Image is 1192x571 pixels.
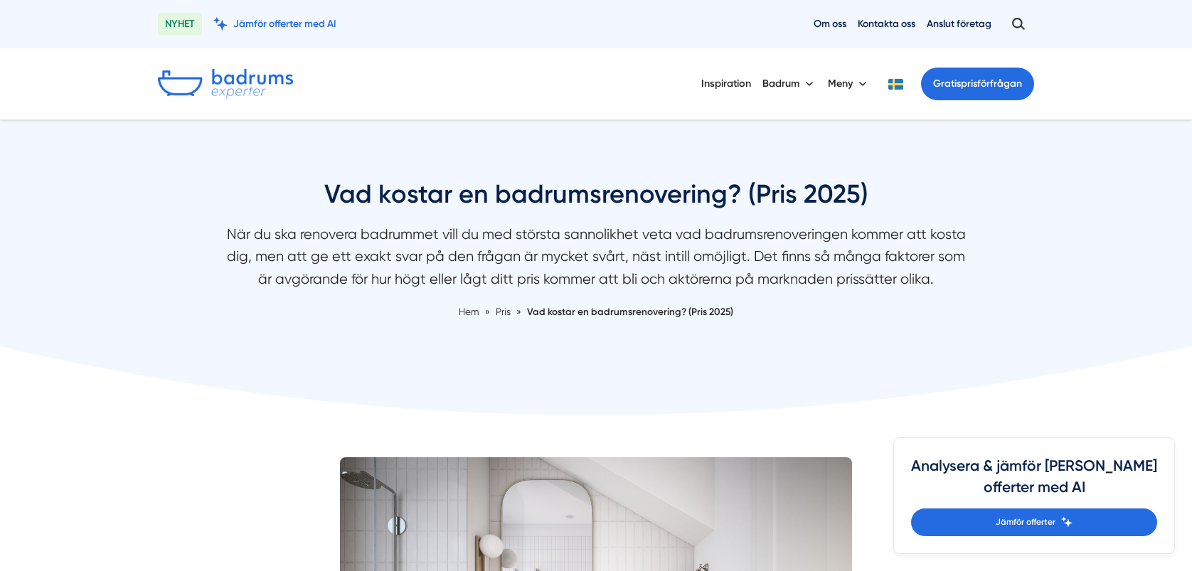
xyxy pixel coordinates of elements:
[219,177,973,223] h1: Vad kostar en badrumsrenovering? (Pris 2025)
[762,65,816,102] button: Badrum
[158,13,202,36] span: NYHET
[858,17,915,31] a: Kontakta oss
[485,304,490,319] span: »
[527,306,733,317] a: Vad kostar en badrumsrenovering? (Pris 2025)
[233,17,336,31] span: Jämför offerter med AI
[496,306,511,317] span: Pris
[213,17,336,31] a: Jämför offerter med AI
[158,69,293,99] img: Badrumsexperter.se logotyp
[459,306,479,317] a: Hem
[701,65,751,102] a: Inspiration
[911,455,1157,508] h4: Analysera & jämför [PERSON_NAME] offerter med AI
[996,516,1055,529] span: Jämför offerter
[219,304,973,319] nav: Breadcrumb
[927,17,991,31] a: Anslut företag
[516,304,521,319] span: »
[911,508,1157,536] a: Jämför offerter
[814,17,846,31] a: Om oss
[933,78,961,90] span: Gratis
[828,65,870,102] button: Meny
[921,68,1034,100] a: Gratisprisförfrågan
[496,306,513,317] a: Pris
[219,223,973,297] p: När du ska renovera badrummet vill du med största sannolikhet veta vad badrumsrenoveringen kommer...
